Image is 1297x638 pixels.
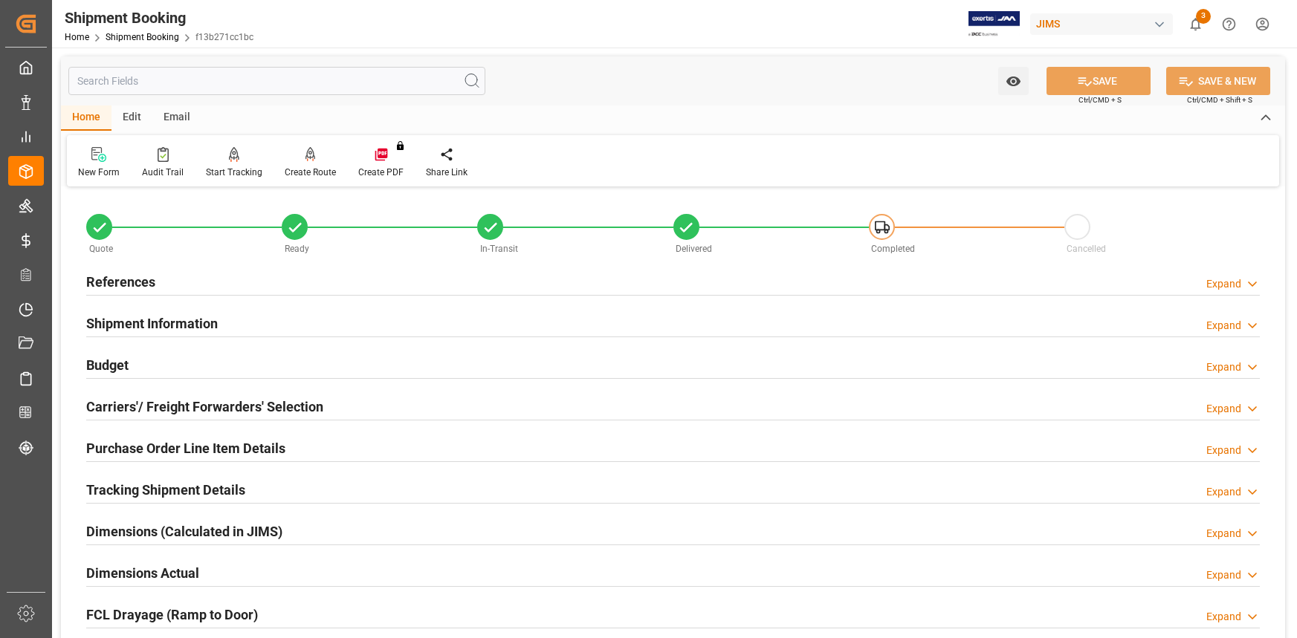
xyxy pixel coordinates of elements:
div: Create Route [285,166,336,179]
h2: Shipment Information [86,313,218,333]
button: show 3 new notifications [1179,7,1212,41]
div: Expand [1206,526,1241,541]
div: Expand [1206,609,1241,625]
button: open menu [998,67,1029,95]
div: Expand [1206,401,1241,417]
span: 3 [1196,9,1211,24]
div: Expand [1206,484,1241,500]
div: Expand [1206,359,1241,375]
h2: Tracking Shipment Details [86,480,245,500]
h2: Dimensions Actual [86,563,199,583]
a: Home [65,32,89,42]
h2: Purchase Order Line Item Details [86,438,285,458]
div: Expand [1206,443,1241,458]
button: SAVE [1047,67,1151,95]
h2: Dimensions (Calculated in JIMS) [86,521,282,541]
h2: References [86,272,155,292]
span: Ctrl/CMD + Shift + S [1187,94,1252,105]
button: SAVE & NEW [1166,67,1270,95]
button: JIMS [1030,10,1179,38]
a: Shipment Booking [106,32,179,42]
h2: FCL Drayage (Ramp to Door) [86,605,258,625]
span: Cancelled [1067,244,1106,254]
span: Ctrl/CMD + S [1078,94,1122,105]
div: Audit Trail [142,166,184,179]
button: Help Center [1212,7,1246,41]
h2: Carriers'/ Freight Forwarders' Selection [86,397,323,417]
h2: Budget [86,355,129,375]
div: Home [61,105,111,131]
div: JIMS [1030,13,1173,35]
span: Quote [89,244,113,254]
div: Edit [111,105,152,131]
span: Ready [285,244,309,254]
div: Share Link [426,166,468,179]
span: Completed [871,244,915,254]
span: Delivered [676,244,712,254]
img: Exertis%20JAM%20-%20Email%20Logo.jpg_1722504956.jpg [968,11,1020,37]
div: Email [152,105,201,131]
span: In-Transit [480,244,518,254]
div: Expand [1206,567,1241,583]
div: Start Tracking [206,166,262,179]
div: Shipment Booking [65,7,253,29]
div: New Form [78,166,120,179]
div: Expand [1206,318,1241,333]
div: Expand [1206,276,1241,292]
input: Search Fields [68,67,485,95]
